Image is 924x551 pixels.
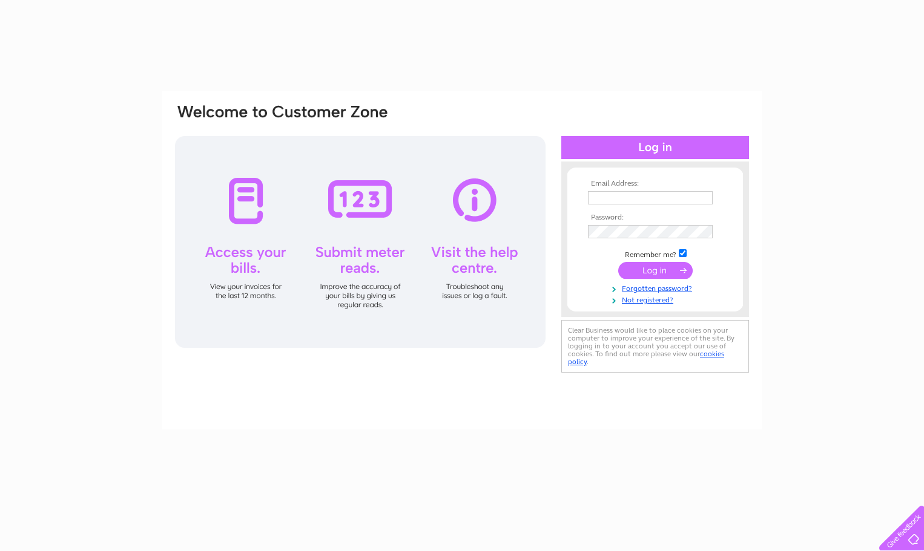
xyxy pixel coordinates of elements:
[588,282,725,293] a: Forgotten password?
[561,320,749,373] div: Clear Business would like to place cookies on your computer to improve your experience of the sit...
[618,262,693,279] input: Submit
[585,180,725,188] th: Email Address:
[585,214,725,222] th: Password:
[588,293,725,305] a: Not registered?
[568,350,724,366] a: cookies policy
[585,247,725,259] td: Remember me?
